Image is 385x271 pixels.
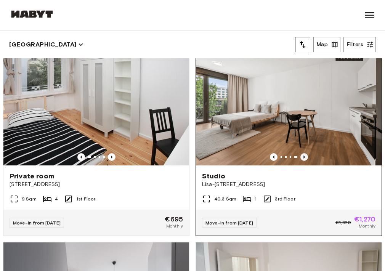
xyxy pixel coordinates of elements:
span: 40.3 Sqm [214,196,236,202]
span: €1,320 [335,219,351,226]
button: tune [295,37,310,52]
span: 9 Sqm [22,196,37,202]
span: [STREET_ADDRESS] [10,181,183,188]
button: Previous image [300,153,308,161]
span: Monthly [166,223,183,229]
span: €1,270 [354,216,375,223]
button: Previous image [270,153,278,161]
span: 1st Floor [76,196,95,202]
span: Move-in from [DATE] [205,220,253,226]
button: Previous image [77,153,85,161]
span: 1 [255,196,257,202]
span: 3rd Floor [275,196,295,202]
span: Private room [10,172,54,181]
img: Marketing picture of unit DE-01-491-304-001 [196,42,382,166]
span: Studio [202,172,225,181]
a: Marketing picture of unit DE-01-232-03MPrevious imagePrevious imagePrivate room[STREET_ADDRESS]9 ... [3,42,189,236]
span: Move-in from [DATE] [13,220,61,226]
span: Monthly [359,223,375,229]
button: Filters [343,37,376,52]
button: [GEOGRAPHIC_DATA] [9,39,83,50]
button: Previous image [108,153,115,161]
span: Lisa-[STREET_ADDRESS] [202,181,375,188]
span: €695 [165,216,183,223]
img: Marketing picture of unit DE-01-232-03M [3,42,189,166]
img: Habyt [9,10,55,18]
button: Map [313,37,340,52]
span: 4 [55,196,58,202]
a: Previous imagePrevious imageStudioLisa-[STREET_ADDRESS]40.3 Sqm13rd FloorMove-in from [DATE]€1,32... [196,42,382,236]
